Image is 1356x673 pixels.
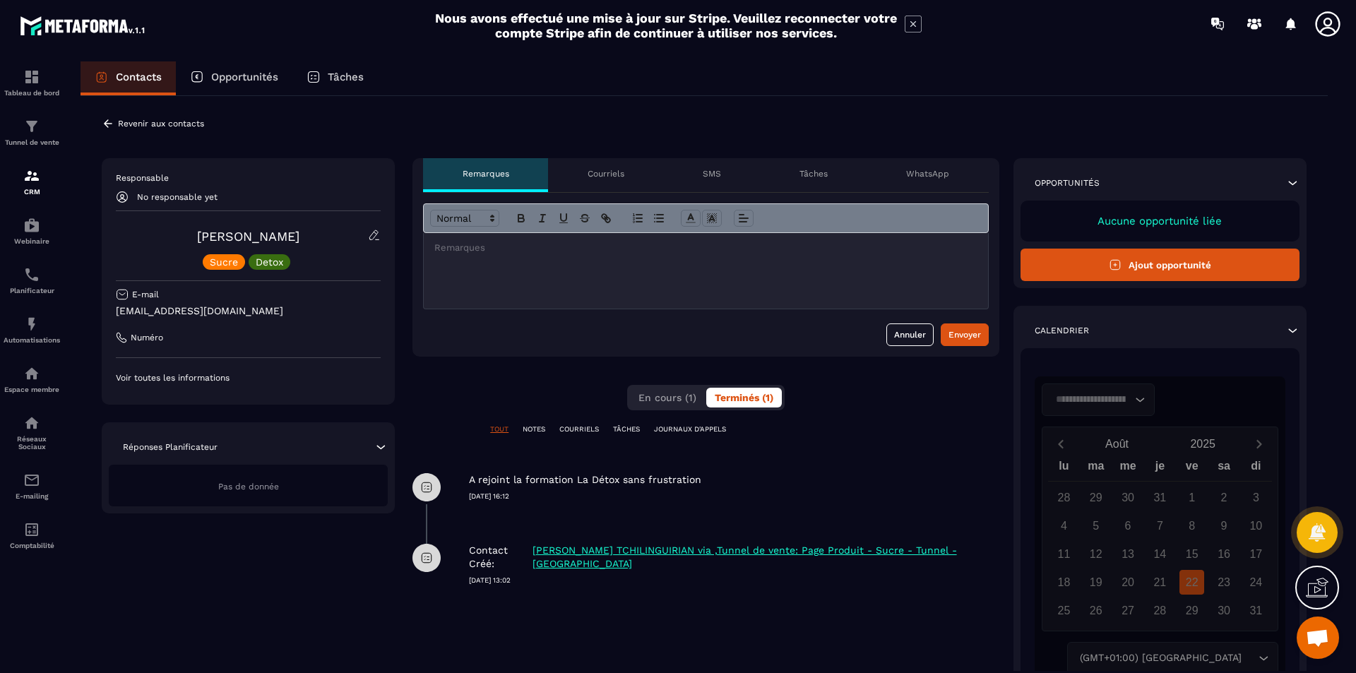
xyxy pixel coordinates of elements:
img: automations [23,365,40,382]
p: [EMAIL_ADDRESS][DOMAIN_NAME] [116,304,381,318]
p: Detox [256,257,283,267]
p: Contact Créé: [469,544,528,571]
p: Réponses Planificateur [123,441,218,453]
img: logo [20,13,147,38]
p: Voir toutes les informations [116,372,381,383]
div: Envoyer [948,328,981,342]
img: email [23,472,40,489]
a: automationsautomationsWebinaire [4,206,60,256]
img: automations [23,217,40,234]
p: CRM [4,188,60,196]
p: Sucre [210,257,238,267]
a: formationformationTableau de bord [4,58,60,107]
a: social-networksocial-networkRéseaux Sociaux [4,404,60,461]
p: JOURNAUX D'APPELS [654,424,726,434]
p: Tableau de bord [4,89,60,97]
button: Ajout opportunité [1021,249,1299,281]
button: Terminés (1) [706,388,782,407]
p: Responsable [116,172,381,184]
span: Terminés (1) [715,392,773,403]
button: Envoyer [941,323,989,346]
p: Aucune opportunité liée [1035,215,1285,227]
p: A rejoint la formation La Détox sans frustration [469,473,701,487]
p: COURRIELS [559,424,599,434]
p: Tâches [799,168,828,179]
p: [DATE] 16:12 [469,492,999,501]
p: Opportunités [211,71,278,83]
span: Pas de donnée [218,482,279,492]
p: Espace membre [4,386,60,393]
p: E-mailing [4,492,60,500]
p: Numéro [131,332,163,343]
button: En cours (1) [630,388,705,407]
img: formation [23,69,40,85]
p: No responsable yet [137,192,218,202]
p: Revenir aux contacts [118,119,204,129]
p: Calendrier [1035,325,1089,336]
p: Webinaire [4,237,60,245]
a: Tâches [292,61,378,95]
a: Ouvrir le chat [1297,617,1339,659]
p: TÂCHES [613,424,640,434]
p: Opportunités [1035,177,1100,189]
p: NOTES [523,424,545,434]
a: accountantaccountantComptabilité [4,511,60,560]
p: [DATE] 13:02 [469,576,999,585]
p: E-mail [132,289,159,300]
p: Comptabilité [4,542,60,549]
p: Planificateur [4,287,60,294]
p: TOUT [490,424,509,434]
img: accountant [23,521,40,538]
a: emailemailE-mailing [4,461,60,511]
a: schedulerschedulerPlanificateur [4,256,60,305]
p: Contacts [116,71,162,83]
a: Contacts [81,61,176,95]
p: Automatisations [4,336,60,344]
p: Remarques [463,168,509,179]
img: social-network [23,415,40,431]
p: Tunnel de vente [4,138,60,146]
img: formation [23,167,40,184]
a: automationsautomationsAutomatisations [4,305,60,355]
p: SMS [703,168,721,179]
img: scheduler [23,266,40,283]
a: formationformationTunnel de vente [4,107,60,157]
a: [PERSON_NAME] [197,229,299,244]
a: automationsautomationsEspace membre [4,355,60,404]
h2: Nous avons effectué une mise à jour sur Stripe. Veuillez reconnecter votre compte Stripe afin de ... [434,11,898,40]
button: Annuler [886,323,934,346]
p: WhatsApp [906,168,949,179]
img: formation [23,118,40,135]
img: automations [23,316,40,333]
p: Tâches [328,71,364,83]
a: Opportunités [176,61,292,95]
span: En cours (1) [638,392,696,403]
p: [PERSON_NAME] TCHILINGUIRIAN via ,Tunnel de vente: Page Produit - Sucre - Tunnel - [GEOGRAPHIC_DATA] [533,544,996,571]
p: Courriels [588,168,624,179]
p: Réseaux Sociaux [4,435,60,451]
a: formationformationCRM [4,157,60,206]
